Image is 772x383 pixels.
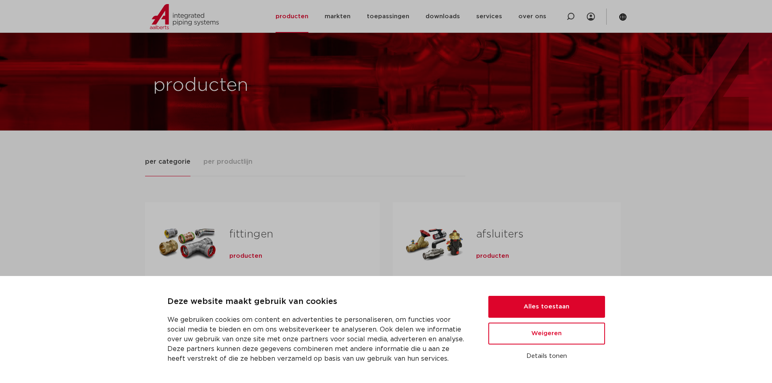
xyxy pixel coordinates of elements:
a: fittingen [229,229,273,240]
span: per productlijn [203,157,252,167]
p: Deze website maakt gebruik van cookies [167,295,469,308]
button: Alles toestaan [488,296,605,318]
a: afsluiters [476,229,524,240]
h1: producten [153,73,382,98]
a: producten [476,252,509,260]
a: producten [229,252,262,260]
p: We gebruiken cookies om content en advertenties te personaliseren, om functies voor social media ... [167,315,469,364]
button: Weigeren [488,323,605,344]
button: Details tonen [488,349,605,363]
span: per categorie [145,157,190,167]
